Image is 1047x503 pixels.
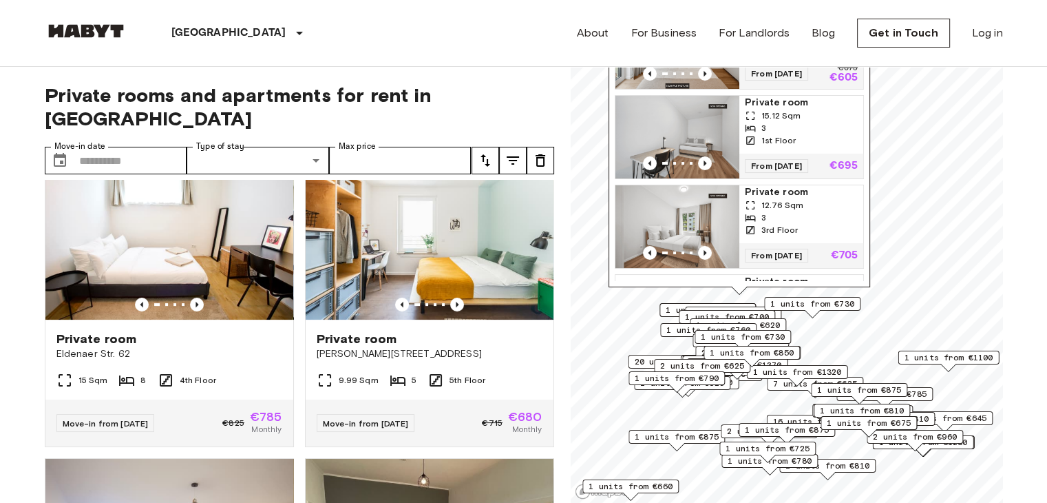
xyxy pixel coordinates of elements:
[779,459,876,480] div: Map marker
[450,298,464,311] button: Previous image
[250,411,282,423] span: €785
[615,275,739,358] img: Marketing picture of unit DE-01-262-202-03
[761,199,803,212] span: 12.76 Sqm
[902,412,986,424] span: 5 units from €645
[45,83,554,130] span: Private rooms and apartments for rent in [GEOGRAPHIC_DATA]
[251,423,282,435] span: Monthly
[643,246,657,260] button: Previous image
[696,319,780,331] span: 1 units from €620
[761,224,798,236] span: 3rd Floor
[45,154,294,447] a: Marketing picture of unit DE-01-012-001-04HPrevious imagePrevious imagePrivate roomEldenaer Str. ...
[45,24,127,38] img: Habyt
[135,298,149,311] button: Previous image
[46,147,74,174] button: Choose date
[812,25,835,41] a: Blog
[589,480,673,493] span: 1 units from €660
[685,307,781,328] div: Map marker
[821,416,917,438] div: Map marker
[472,147,499,174] button: tune
[637,376,739,397] div: Map marker
[306,154,553,320] img: Marketing picture of unit DE-01-08-020-03Q
[766,415,867,436] div: Map marker
[972,25,1003,41] a: Log in
[643,156,657,170] button: Previous image
[692,333,789,355] div: Map marker
[323,418,409,429] span: Move-in from [DATE]
[811,383,907,404] div: Map marker
[761,212,766,224] span: 3
[827,417,911,429] span: 1 units from €675
[56,347,282,361] span: Eldenaer Str. 62
[582,480,679,501] div: Map marker
[896,411,993,433] div: Map marker
[878,436,967,449] span: 1 units from €1280
[814,404,910,425] div: Map marker
[745,424,829,436] span: 1 units from €875
[660,360,744,372] span: 2 units from €625
[785,460,869,472] span: 1 units from €810
[688,356,772,369] span: 3 units from €655
[511,423,542,435] span: Monthly
[719,442,816,463] div: Map marker
[867,430,963,451] div: Map marker
[761,122,766,134] span: 3
[395,298,409,311] button: Previous image
[719,25,790,41] a: For Landlords
[752,366,841,378] span: 1 units from €1320
[710,347,794,359] span: 1 units from €850
[339,141,376,152] label: Max price
[508,411,542,423] span: €680
[739,423,835,444] div: Map marker
[690,318,786,340] div: Map marker
[196,141,244,152] label: Type of stay
[527,147,554,174] button: tune
[685,311,769,323] span: 1 units from €700
[701,347,785,359] span: 2 units from €655
[575,484,635,500] a: Mapbox logo
[317,331,397,347] span: Private room
[829,161,858,172] p: €695
[615,96,739,178] img: Marketing picture of unit DE-01-262-102-03
[190,298,204,311] button: Previous image
[745,185,858,199] span: Private room
[140,374,146,387] span: 8
[745,275,858,289] span: Private room
[643,67,657,81] button: Previous image
[820,404,904,417] span: 1 units from €810
[745,67,808,81] span: From [DATE]
[873,435,974,457] div: Map marker
[680,356,781,377] div: Map marker
[631,25,697,41] a: For Business
[727,425,811,438] span: 2 units from €865
[635,372,719,384] span: 1 units from €790
[770,298,854,310] span: 1 units from €730
[615,274,864,358] a: Marketing picture of unit DE-01-262-202-03Previous imagePrevious imagePrivate room15.12 Sqm32nd F...
[654,359,750,380] div: Map marker
[450,374,485,387] span: 5th Floor
[339,374,379,387] span: 9.99 Sqm
[812,404,909,425] div: Map marker
[898,351,999,372] div: Map marker
[873,431,957,443] span: 2 units from €960
[659,303,756,325] div: Map marker
[628,430,725,451] div: Map marker
[721,424,817,446] div: Map marker
[721,454,818,475] div: Map marker
[634,356,723,368] span: 20 units from €655
[701,331,785,343] span: 1 units from €730
[698,246,712,260] button: Previous image
[171,25,286,41] p: [GEOGRAPHIC_DATA]
[843,388,927,400] span: 1 units from €785
[698,156,712,170] button: Previous image
[773,378,857,390] span: 7 units from €635
[412,374,416,387] span: 5
[180,374,216,387] span: 4th Floor
[615,185,864,269] a: Marketing picture of unit DE-01-262-302-01Previous imagePrevious imagePrivate room12.76 Sqm33rd F...
[745,249,808,263] span: From [DATE]
[634,376,730,398] div: Map marker
[482,417,503,429] span: €715
[666,304,750,316] span: 1 units from €620
[682,356,779,377] div: Map marker
[761,134,796,147] span: 1st Floor
[872,435,973,457] div: Map marker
